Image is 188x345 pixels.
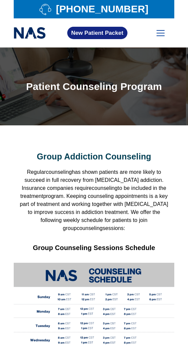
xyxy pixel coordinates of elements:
span: counseling [46,169,72,175]
strong: Group Counseling Sessions Schedule [33,244,155,251]
p: Regular has shown patients are more likely to succeed in full recovery from [MEDICAL_DATA] addict... [17,168,171,232]
h2: Group Addiction Counseling [17,152,171,161]
span: program [43,193,63,199]
span: New Patient Packet [71,30,123,36]
h1: Patient Counseling Program [20,81,168,92]
span: [PHONE_NUMBER] [54,5,148,13]
span: counseling [92,185,118,191]
span: counseling [77,225,103,231]
img: national addiction specialists online suboxone clinic - logo [14,25,46,40]
a: [PHONE_NUMBER] [17,3,171,15]
a: New Patient Packet [67,27,127,39]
